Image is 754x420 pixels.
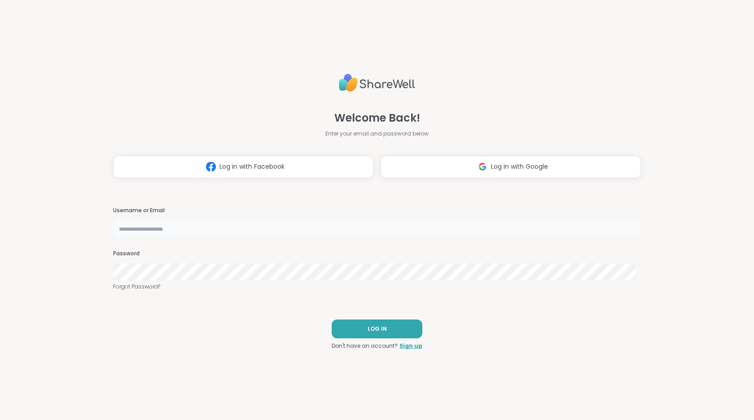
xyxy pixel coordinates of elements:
[399,342,422,350] a: Sign up
[474,158,491,175] img: ShareWell Logomark
[325,130,429,138] span: Enter your email and password below
[113,207,641,214] h3: Username or Email
[339,70,415,96] img: ShareWell Logo
[202,158,219,175] img: ShareWell Logomark
[381,156,641,178] button: Log in with Google
[332,319,422,338] button: LOG IN
[113,156,373,178] button: Log in with Facebook
[334,110,420,126] span: Welcome Back!
[368,325,387,333] span: LOG IN
[332,342,398,350] span: Don't have an account?
[113,283,641,291] a: Forgot Password?
[219,162,285,171] span: Log in with Facebook
[113,250,641,258] h3: Password
[491,162,548,171] span: Log in with Google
